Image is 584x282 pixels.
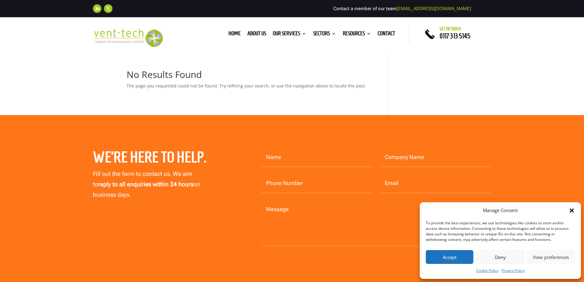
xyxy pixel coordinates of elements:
[426,250,473,264] button: Accept
[527,250,575,264] button: View preferences
[378,31,395,38] a: Contact
[127,82,370,90] p: The page you requested could not be found. Try refining your search, or use the navigation above ...
[313,31,336,38] a: Sectors
[483,207,518,214] div: Manage Consent
[476,267,498,274] a: Cookie Policy
[343,31,371,38] a: Resources
[380,174,491,193] input: Email
[247,31,266,38] a: About us
[396,6,471,11] a: [EMAIL_ADDRESS][DOMAIN_NAME]
[261,174,373,193] input: Phone Number
[333,6,471,11] span: Contact a member of our team
[228,31,241,38] a: Home
[440,32,470,40] a: 0117 313 5145
[93,148,221,169] h2: We’re here to help.
[104,4,113,13] a: Follow on X
[93,4,101,13] a: Follow on LinkedIn
[440,26,461,31] span: Get in touch
[380,148,491,167] input: Company Name
[273,31,306,38] a: Our Services
[426,220,574,242] div: To provide the best experiences, we use technologies like cookies to store and/or access device i...
[476,250,524,264] button: Deny
[261,148,373,167] input: Name
[93,29,163,47] img: 2023-09-27T08_35_16.549ZVENT-TECH---Clear-background
[569,207,575,214] div: Close dialog
[98,181,193,188] strong: reply to all enquiries within 24 hours
[502,267,525,274] a: Privacy Policy
[127,70,370,82] h1: No Results Found
[93,170,192,188] span: Fill out the form to contact us. We aim to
